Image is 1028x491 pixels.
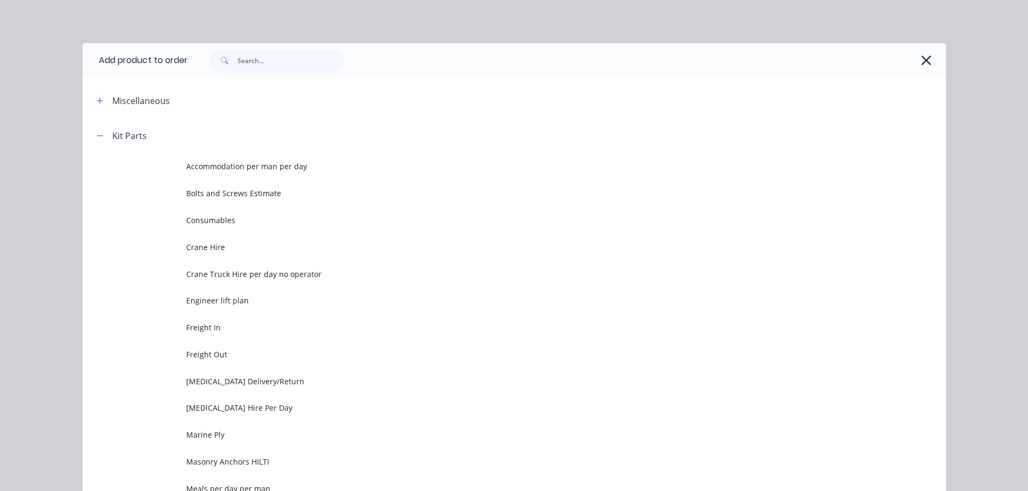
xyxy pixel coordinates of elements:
div: Add product to order [83,43,188,78]
span: Marine Ply [186,429,794,440]
span: Bolts and Screws Estimate [186,188,794,199]
span: Consumables [186,215,794,226]
span: Engineer lift plan [186,295,794,306]
span: Crane Truck Hire per day no operator [186,268,794,280]
span: Freight In [186,322,794,333]
div: Miscellaneous [112,94,170,107]
span: [MEDICAL_DATA] Delivery/Return [186,376,794,387]
span: Crane Hire [186,241,794,253]
div: Kit Parts [112,129,147,142]
span: Accommodation per man per day [186,161,794,172]
span: Masonry Anchors HILTI [186,456,794,467]
iframe: Intercom live chat [991,454,1017,480]
input: Search... [237,50,344,71]
span: Freight Out [186,349,794,360]
span: [MEDICAL_DATA] Hire Per Day [186,402,794,413]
